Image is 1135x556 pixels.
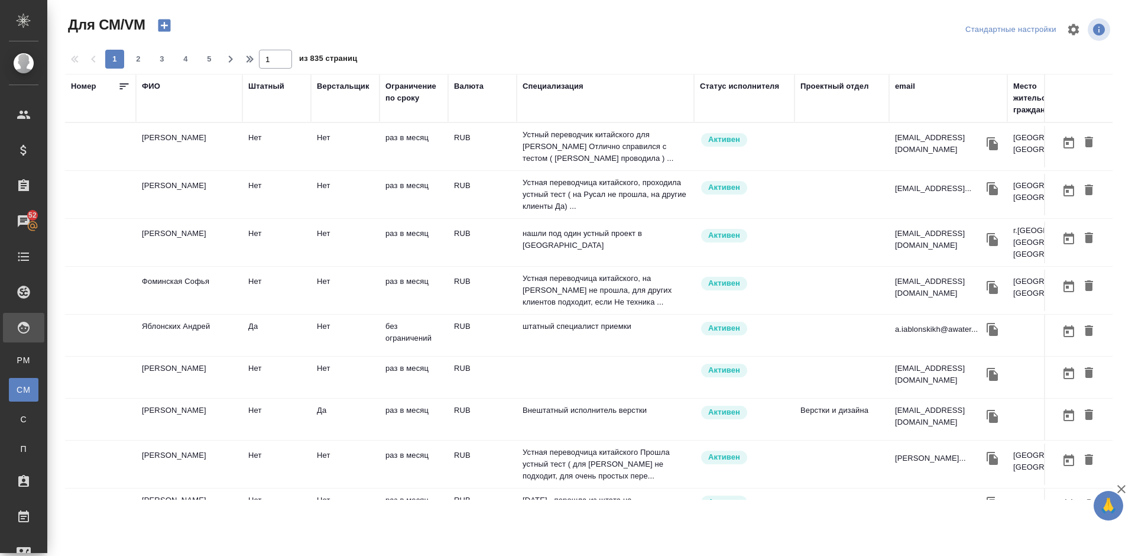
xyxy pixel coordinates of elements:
[142,80,160,92] div: ФИО
[794,399,889,440] td: Верстки и дизайна
[895,132,984,156] p: [EMAIL_ADDRESS][DOMAIN_NAME]
[984,180,1001,198] button: Скопировать
[380,315,448,356] td: без ограничений
[700,405,789,421] div: Рядовой исполнитель: назначай с учетом рейтинга
[71,80,96,92] div: Номер
[1007,219,1114,266] td: г.[GEOGRAPHIC_DATA], [GEOGRAPHIC_DATA], [GEOGRAPHIC_DATA]
[700,321,789,337] div: Рядовой исполнитель: назначай с учетом рейтинга
[1079,405,1099,426] button: Удалить
[9,437,38,461] a: П
[15,413,33,425] span: С
[895,228,984,251] p: [EMAIL_ADDRESS][DOMAIN_NAME]
[1059,450,1079,471] button: Открыть календарь загрузки
[311,126,380,167] td: Нет
[984,231,1001,248] button: Скопировать
[708,364,740,376] p: Активен
[9,348,38,372] a: PM
[1088,18,1113,41] span: Посмотреть информацию
[523,273,688,308] p: Устная переводчица китайского, на [PERSON_NAME] не прошла, для других клиентов подходит, если Не ...
[380,444,448,485] td: раз в месяц
[380,357,448,398] td: раз в месяц
[1098,493,1118,518] span: 🙏
[1059,132,1079,154] button: Открыть календарь загрузки
[984,321,1001,338] button: Скопировать
[984,135,1001,153] button: Скопировать
[299,51,357,69] span: из 835 страниц
[448,399,517,440] td: RUB
[700,363,789,379] div: Рядовой исполнитель: назначай с учетом рейтинга
[448,222,517,263] td: RUB
[1007,126,1114,167] td: [GEOGRAPHIC_DATA], [GEOGRAPHIC_DATA]
[242,126,311,167] td: Нет
[1007,270,1114,311] td: [GEOGRAPHIC_DATA], [GEOGRAPHIC_DATA]
[1007,444,1114,485] td: [GEOGRAPHIC_DATA], [GEOGRAPHIC_DATA]
[153,53,171,65] span: 3
[248,80,284,92] div: Штатный
[523,129,688,164] p: Устный переводчик китайского для [PERSON_NAME] Отлично справился с тестом ( [PERSON_NAME] проводи...
[1079,321,1099,342] button: Удалить
[15,443,33,455] span: П
[1059,321,1079,342] button: Открыть календарь загрузки
[523,228,688,251] p: нашли под один устный проект в [GEOGRAPHIC_DATA]
[311,399,380,440] td: Да
[895,405,984,428] p: [EMAIL_ADDRESS][DOMAIN_NAME]
[136,444,242,485] td: [PERSON_NAME]
[895,363,984,386] p: [EMAIL_ADDRESS][DOMAIN_NAME]
[700,180,789,196] div: Рядовой исполнитель: назначай с учетом рейтинга
[1079,363,1099,384] button: Удалить
[311,222,380,263] td: Нет
[708,322,740,334] p: Активен
[1079,132,1099,154] button: Удалить
[962,21,1059,39] div: split button
[242,489,311,530] td: Нет
[448,489,517,530] td: RUB
[895,80,915,92] div: email
[523,447,688,482] p: Устная переводчица китайского Прошла устный тест ( для [PERSON_NAME] не подходит, для очень прост...
[523,177,688,212] p: Устная переводчица китайского, проходила устный тест ( на Русал не прошла, на другие клиенты Да) ...
[311,270,380,311] td: Нет
[708,496,740,508] p: Активен
[311,315,380,356] td: Нет
[242,222,311,263] td: Нет
[136,399,242,440] td: [PERSON_NAME]
[176,50,195,69] button: 4
[708,229,740,241] p: Активен
[311,489,380,530] td: Нет
[9,378,38,402] a: CM
[1079,276,1099,298] button: Удалить
[380,126,448,167] td: раз в месяц
[242,357,311,398] td: Нет
[242,315,311,356] td: Да
[242,270,311,311] td: Нет
[136,357,242,398] td: [PERSON_NAME]
[895,183,971,195] p: [EMAIL_ADDRESS]...
[15,354,33,366] span: PM
[708,277,740,289] p: Активен
[385,80,442,104] div: Ограничение по сроку
[454,80,484,92] div: Валюта
[708,406,740,418] p: Активен
[700,276,789,292] div: Рядовой исполнитель: назначай с учетом рейтинга
[1059,15,1088,44] span: Настроить таблицу
[1059,276,1079,298] button: Открыть календарь загрузки
[242,444,311,485] td: Нет
[523,494,688,518] p: [DATE] - перешла из штата на [GEOGRAPHIC_DATA]
[708,134,740,146] p: Активен
[448,444,517,485] td: RUB
[380,270,448,311] td: раз в месяц
[448,174,517,215] td: RUB
[448,270,517,311] td: RUB
[311,357,380,398] td: Нет
[700,80,779,92] div: Статус исполнителя
[136,270,242,311] td: Фоминская Софья
[380,174,448,215] td: раз в месяц
[1059,405,1079,426] button: Открыть календарь загрузки
[700,450,789,466] div: Рядовой исполнитель: назначай с учетом рейтинга
[1079,228,1099,250] button: Удалить
[129,53,148,65] span: 2
[984,279,1001,296] button: Скопировать
[984,450,1001,467] button: Скопировать
[9,408,38,431] a: С
[708,182,740,193] p: Активен
[1079,494,1099,516] button: Удалить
